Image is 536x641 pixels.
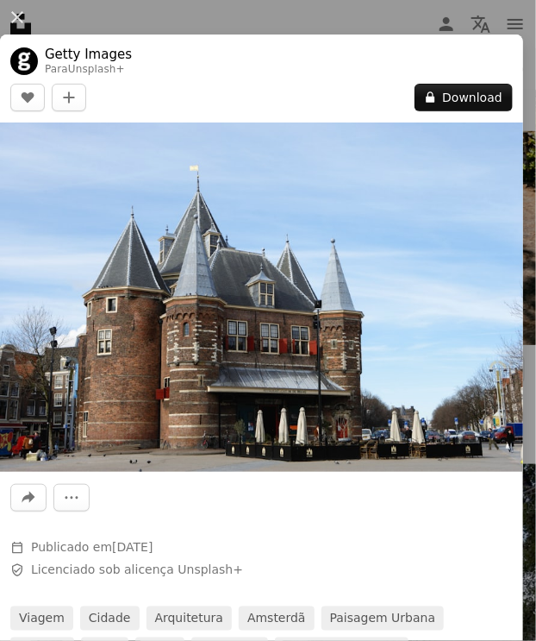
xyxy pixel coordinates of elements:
[239,606,315,631] a: Amsterdã
[45,47,132,62] font: Getty Images
[414,84,513,111] button: Download
[89,611,131,625] font: cidade
[80,606,140,631] a: cidade
[442,91,502,104] font: Download
[52,84,86,111] button: Adicionar à coleção
[68,63,125,75] a: Unsplash+
[10,484,47,512] button: Compartilhe esta imagem
[31,562,132,576] font: Licenciado sob a
[155,611,224,625] font: arquitetura
[321,606,445,631] a: paisagem urbana
[53,484,90,512] button: Mais ações
[112,540,153,554] font: [DATE]
[10,47,38,75] img: Acesse o perfil da Getty Images
[19,611,65,625] font: viagem
[132,562,243,576] a: licença Unsplash+
[45,46,132,63] a: Getty Images
[146,606,233,631] a: arquitetura
[10,606,73,631] a: viagem
[247,611,306,625] font: Amsterdã
[330,611,436,625] font: paisagem urbana
[112,540,153,554] time: 11 de setembro de 2023 às 20h30min54s GMT-3
[10,84,45,111] button: Como
[31,540,112,554] font: Publicado em
[45,63,68,75] font: Para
